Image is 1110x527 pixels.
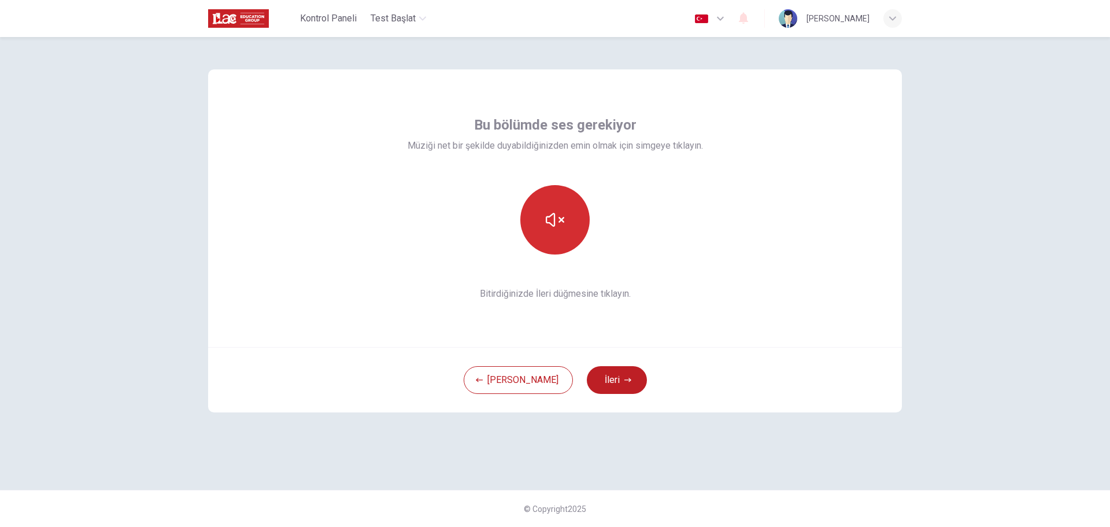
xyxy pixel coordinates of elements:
[694,14,709,23] img: tr
[371,12,416,25] span: Test Başlat
[366,8,431,29] button: Test Başlat
[587,366,647,394] button: İleri
[779,9,797,28] img: Profile picture
[295,8,361,29] button: Kontrol Paneli
[208,7,269,30] img: ILAC logo
[408,139,703,153] span: Müziği net bir şekilde duyabildiğinizden emin olmak için simgeye tıklayın.
[806,12,869,25] div: [PERSON_NAME]
[474,116,637,134] span: Bu bölümde ses gerekiyor
[524,504,586,514] span: © Copyright 2025
[464,366,573,394] button: [PERSON_NAME]
[408,287,703,301] span: Bitirdiğinizde İleri düğmesine tıklayın.
[208,7,295,30] a: ILAC logo
[300,12,357,25] span: Kontrol Paneli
